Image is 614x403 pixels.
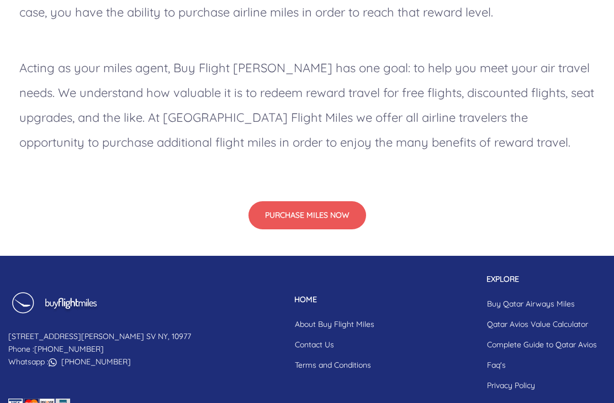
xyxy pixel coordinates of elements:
[478,273,606,285] p: EXPLORE
[49,358,57,367] img: whatsapp icon
[248,201,366,229] button: PURCHASE MILES NOW
[34,344,104,354] a: [PHONE_NUMBER]
[286,335,383,355] a: Contact Us
[478,355,606,375] a: Faq's
[478,314,606,335] a: Qatar Avios Value Calculator
[8,45,606,166] p: Acting as your miles agent, Buy Flight [PERSON_NAME] has one goal: to help you meet your air trav...
[286,314,383,335] a: About Buy Flight Miles
[478,335,606,355] a: Complete Guide to Qatar Avios
[478,375,606,396] a: Privacy Policy
[61,357,131,367] a: [PHONE_NUMBER]
[8,292,99,321] img: Buy Flight Miles Footer Logo
[248,209,366,220] a: PURCHASE MILES NOW
[286,294,383,305] p: HOME
[478,294,606,314] a: Buy Qatar Airways Miles
[286,355,383,375] a: Terms and Conditions
[8,330,191,368] p: [STREET_ADDRESS][PERSON_NAME] SV NY, 10977 Phone : Whatsapp :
